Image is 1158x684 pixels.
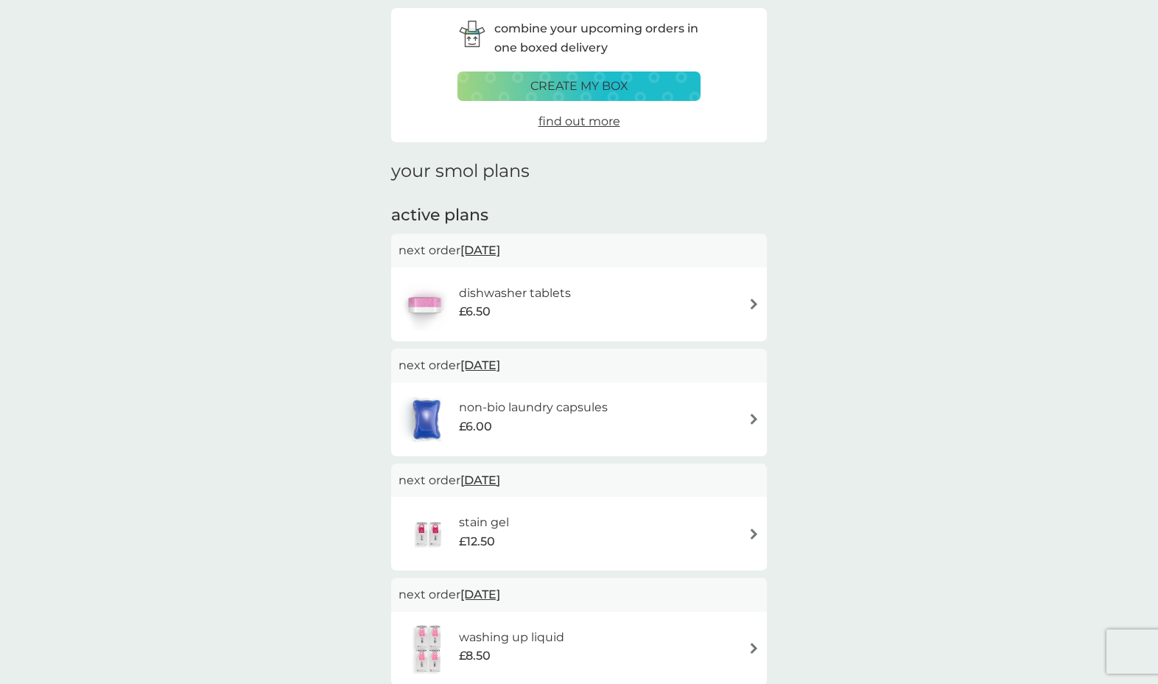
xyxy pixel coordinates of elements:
button: create my box [457,71,701,101]
img: washing up liquid [399,623,459,674]
p: next order [399,356,759,375]
p: create my box [530,77,628,96]
span: £6.00 [459,417,492,436]
a: find out more [538,112,620,131]
img: stain gel [399,508,459,559]
img: arrow right [748,413,759,425]
h6: washing up liquid [459,628,564,647]
h2: active plans [391,204,767,227]
span: find out more [538,114,620,128]
span: £8.50 [459,646,491,666]
img: non-bio laundry capsules [399,394,455,445]
span: £6.50 [459,302,491,321]
p: next order [399,471,759,490]
span: [DATE] [460,466,500,495]
h6: stain gel [459,513,509,532]
img: arrow right [748,528,759,540]
h6: dishwasher tablets [459,284,571,303]
span: [DATE] [460,236,500,265]
p: combine your upcoming orders in one boxed delivery [494,19,701,57]
span: [DATE] [460,351,500,380]
span: [DATE] [460,580,500,609]
img: dishwasher tablets [399,279,450,330]
p: next order [399,241,759,260]
span: £12.50 [459,532,495,551]
p: next order [399,585,759,604]
img: arrow right [748,643,759,654]
h6: non-bio laundry capsules [459,398,608,417]
img: arrow right [748,299,759,310]
h1: your smol plans [391,161,767,182]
